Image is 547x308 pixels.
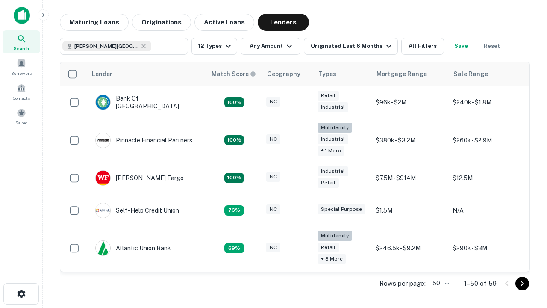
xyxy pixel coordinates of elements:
[448,86,525,118] td: $240k - $1.8M
[191,38,237,55] button: 12 Types
[318,243,339,252] div: Retail
[206,62,262,86] th: Capitalize uses an advanced AI algorithm to match your search with the best lender. The match sco...
[311,41,394,51] div: Originated Last 6 Months
[371,162,448,194] td: $7.5M - $914M
[224,205,244,216] div: Matching Properties: 11, hasApolloMatch: undefined
[318,91,339,101] div: Retail
[448,118,525,162] td: $260k - $2.9M
[60,14,129,31] button: Maturing Loans
[515,277,529,290] button: Go to next page
[448,162,525,194] td: $12.5M
[318,123,352,133] div: Multifamily
[318,69,336,79] div: Types
[3,55,40,78] a: Borrowers
[318,102,348,112] div: Industrial
[3,80,40,103] a: Contacts
[258,14,309,31] button: Lenders
[96,95,110,110] img: picture
[313,62,371,86] th: Types
[3,105,40,128] a: Saved
[95,203,179,218] div: Self-help Credit Union
[267,69,300,79] div: Geography
[401,38,444,55] button: All Filters
[376,69,427,79] div: Mortgage Range
[318,254,346,264] div: + 3 more
[262,62,313,86] th: Geography
[478,38,506,55] button: Reset
[453,69,488,79] div: Sale Range
[447,38,475,55] button: Save your search to get updates of matches that match your search criteria.
[92,69,112,79] div: Lender
[132,14,191,31] button: Originations
[11,70,32,77] span: Borrowers
[371,118,448,162] td: $380k - $3.2M
[224,97,244,107] div: Matching Properties: 15, hasApolloMatch: undefined
[318,166,348,176] div: Industrial
[95,240,171,256] div: Atlantic Union Bank
[96,171,110,185] img: picture
[224,173,244,183] div: Matching Properties: 15, hasApolloMatch: undefined
[95,170,184,186] div: [PERSON_NAME] Fargo
[212,69,256,79] div: Capitalize uses an advanced AI algorithm to match your search with the best lender. The match sco...
[266,172,280,182] div: NC
[87,62,206,86] th: Lender
[224,135,244,145] div: Matching Properties: 26, hasApolloMatch: undefined
[266,204,280,214] div: NC
[14,7,30,24] img: capitalize-icon.png
[304,38,398,55] button: Originated Last 6 Months
[95,95,198,110] div: Bank Of [GEOGRAPHIC_DATA]
[95,133,192,148] div: Pinnacle Financial Partners
[13,95,30,101] span: Contacts
[3,30,40,53] a: Search
[96,133,110,148] img: picture
[96,241,110,255] img: picture
[266,134,280,144] div: NC
[318,146,344,156] div: + 1 more
[371,194,448,227] td: $1.5M
[14,45,29,52] span: Search
[318,204,365,214] div: Special Purpose
[448,227,525,270] td: $290k - $3M
[448,194,525,227] td: N/A
[448,62,525,86] th: Sale Range
[212,69,254,79] h6: Match Score
[74,42,138,50] span: [PERSON_NAME][GEOGRAPHIC_DATA], [GEOGRAPHIC_DATA]
[429,277,450,290] div: 50
[371,86,448,118] td: $96k - $2M
[504,240,547,281] iframe: Chat Widget
[266,243,280,252] div: NC
[194,14,254,31] button: Active Loans
[318,134,348,144] div: Industrial
[371,62,448,86] th: Mortgage Range
[318,231,352,241] div: Multifamily
[241,38,300,55] button: Any Amount
[371,227,448,270] td: $246.5k - $9.2M
[224,243,244,253] div: Matching Properties: 10, hasApolloMatch: undefined
[379,278,426,289] p: Rows per page:
[15,119,28,126] span: Saved
[266,97,280,107] div: NC
[96,203,110,218] img: picture
[318,178,339,188] div: Retail
[464,278,497,289] p: 1–50 of 59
